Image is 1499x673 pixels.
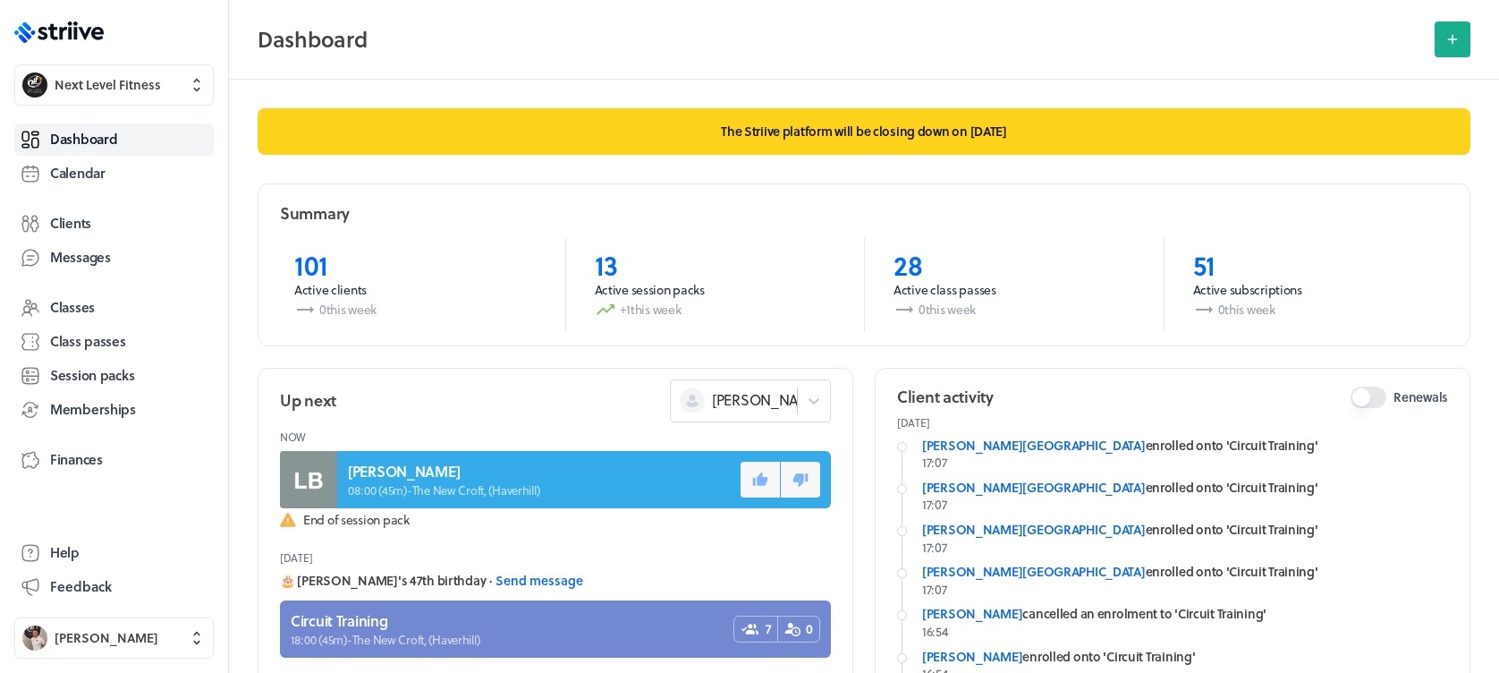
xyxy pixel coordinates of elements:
span: Finances [50,450,103,469]
div: enrolled onto 'Circuit Training' [922,521,1448,539]
p: +1 this week [595,299,836,320]
p: Active session packs [595,281,836,299]
header: [DATE] [280,543,831,572]
a: [PERSON_NAME] [922,604,1022,623]
span: Class passes [50,332,126,351]
h2: Dashboard [258,21,1424,57]
p: Active class passes [893,281,1135,299]
span: Session packs [50,366,134,385]
a: Memberships [14,394,214,426]
a: Messages [14,242,214,274]
iframe: gist-messenger-bubble-iframe [1447,621,1490,664]
h2: Client activity [897,386,994,408]
span: End of session pack [303,511,831,529]
p: 0 this week [1193,299,1435,320]
div: 🎂 [PERSON_NAME]'s 47th birthday [280,572,831,590]
p: 17:07 [922,454,1448,472]
p: 28 [893,249,1135,281]
span: 7 [766,620,772,638]
a: [PERSON_NAME][GEOGRAPHIC_DATA] [922,562,1146,581]
div: enrolled onto 'Circuit Training' [922,479,1448,497]
button: Ben Robinson[PERSON_NAME] [14,618,214,659]
p: 17:07 [922,539,1448,557]
p: [DATE] [897,415,1448,430]
a: Session packs [14,360,214,392]
h2: Summary [280,202,350,225]
span: Clients [50,214,91,233]
span: Help [50,543,80,562]
a: 51Active subscriptions0this week [1164,238,1463,331]
div: cancelled an enrolment to 'Circuit Training' [922,605,1448,623]
a: [PERSON_NAME][GEOGRAPHIC_DATA] [922,478,1146,497]
div: enrolled onto 'Circuit Training' [922,563,1448,581]
button: Renewals [1351,387,1386,408]
p: The Striive platform will be closing down on [DATE] [258,108,1470,155]
div: enrolled onto 'Circuit Training' [922,648,1448,666]
div: enrolled onto 'Circuit Training' [922,437,1448,455]
p: 17:07 [922,496,1448,514]
span: · [489,572,492,590]
h2: Up next [280,389,336,412]
p: 16:54 [922,623,1448,641]
span: Classes [50,298,95,317]
button: Send message [495,572,583,590]
button: Feedback [14,571,214,603]
span: Next Level Fitness [55,76,161,94]
p: Active clients [294,281,537,299]
a: Finances [14,444,214,476]
p: 101 [294,249,537,281]
img: Ben Robinson [22,626,47,651]
span: Dashboard [50,130,117,149]
button: Next Level FitnessNext Level Fitness [14,64,214,106]
a: Classes [14,292,214,324]
p: 51 [1193,249,1435,281]
img: Next Level Fitness [22,72,47,98]
a: 28Active class passes0this week [864,238,1164,331]
p: Active subscriptions [1193,281,1435,299]
span: [PERSON_NAME] [712,390,823,410]
span: 0 [806,620,813,638]
header: Now [280,422,831,451]
a: 101Active clients0this week [266,238,565,331]
p: 0 this week [294,299,537,320]
a: [PERSON_NAME][GEOGRAPHIC_DATA] [922,520,1146,539]
p: 17:07 [922,581,1448,599]
p: 13 [595,249,836,281]
a: Calendar [14,158,214,190]
p: 0 this week [893,299,1135,320]
span: Calendar [50,164,106,183]
a: Dashboard [14,124,214,156]
a: [PERSON_NAME] [922,647,1022,666]
a: 13Active session packs+1this week [565,238,865,331]
a: Class passes [14,326,214,358]
span: Renewals [1393,388,1448,406]
span: Feedback [50,577,112,596]
a: Help [14,537,214,569]
span: Messages [50,248,111,267]
a: Clients [14,208,214,240]
span: Memberships [50,400,136,419]
a: [PERSON_NAME][GEOGRAPHIC_DATA] [922,436,1146,455]
span: [PERSON_NAME] [55,629,158,647]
